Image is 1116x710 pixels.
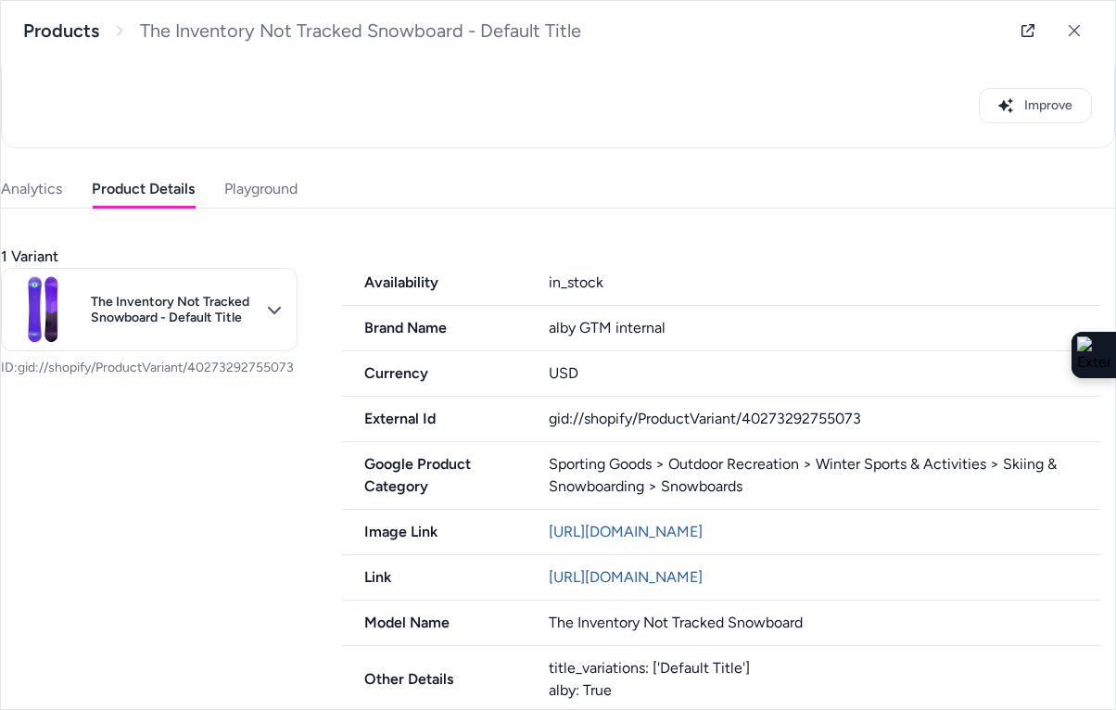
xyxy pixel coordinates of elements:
[549,408,1100,430] div: gid://shopify/ProductVariant/40273292755073
[23,19,99,43] a: Products
[1,268,298,351] button: The Inventory Not Tracked Snowboard - Default Title
[549,523,703,540] a: [URL][DOMAIN_NAME]
[549,272,1100,294] div: in_stock
[549,453,1100,498] div: Sporting Goods > Outdoor Recreation > Winter Sports & Activities > Skiing & Snowboarding > Snowbo...
[549,568,703,586] a: [URL][DOMAIN_NAME]
[23,19,581,43] nav: breadcrumb
[6,273,80,347] img: snowboard_purple_hydrogen.png
[549,612,1100,634] div: The Inventory Not Tracked Snowboard
[342,272,526,294] span: Availability
[342,453,526,498] span: Google Product Category
[549,317,1100,339] div: alby GTM internal
[549,362,1100,385] div: USD
[1,171,62,208] button: Analytics
[342,668,526,691] span: Other Details
[92,171,195,208] button: Product Details
[224,171,298,208] button: Playground
[549,657,1100,702] div: title_variations: ['Default Title'] alby: True
[342,566,526,589] span: Link
[342,612,526,634] span: Model Name
[342,408,526,430] span: External Id
[140,19,581,43] span: The Inventory Not Tracked Snowboard - Default Title
[342,521,526,543] span: Image Link
[91,294,256,326] span: The Inventory Not Tracked Snowboard - Default Title
[342,317,526,339] span: Brand Name
[979,88,1092,123] button: Improve
[1,359,298,377] p: ID: gid://shopify/ProductVariant/40273292755073
[1,246,58,268] span: 1 Variant
[342,362,526,385] span: Currency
